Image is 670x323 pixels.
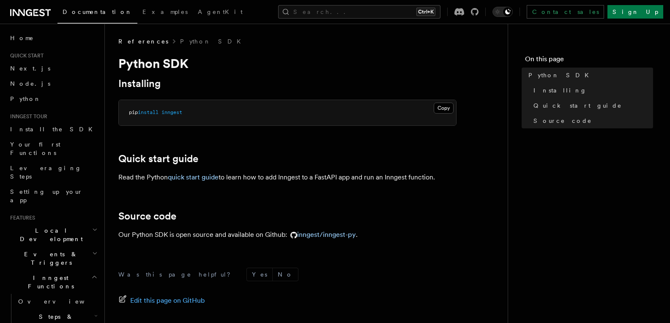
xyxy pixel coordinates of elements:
[7,250,92,267] span: Events & Triggers
[198,8,243,15] span: AgentKit
[63,8,132,15] span: Documentation
[525,54,653,68] h4: On this page
[10,95,41,102] span: Python
[7,184,99,208] a: Setting up your app
[7,137,99,160] a: Your first Functions
[193,3,248,23] a: AgentKit
[118,171,457,183] p: Read the Python to learn how to add Inngest to a FastAPI app and run an Inngest function.
[7,270,99,294] button: Inngest Functions
[142,8,188,15] span: Examples
[7,30,99,46] a: Home
[607,5,663,19] a: Sign Up
[10,80,50,87] span: Node.js
[525,68,653,83] a: Python SDK
[57,3,137,24] a: Documentation
[434,103,454,114] button: Copy
[180,37,246,46] a: Python SDK
[118,229,457,241] p: Our Python SDK is open source and available on Github: .
[492,7,513,17] button: Toggle dark mode
[7,122,99,137] a: Install the SDK
[7,91,99,106] a: Python
[530,98,653,113] a: Quick start guide
[533,117,592,125] span: Source code
[273,268,298,281] button: No
[7,113,47,120] span: Inngest tour
[7,76,99,91] a: Node.js
[528,71,594,79] span: Python SDK
[130,295,205,307] span: Edit this page on GitHub
[18,298,105,305] span: Overview
[118,210,176,222] a: Source code
[247,268,272,281] button: Yes
[118,56,457,71] h1: Python SDK
[530,83,653,98] a: Installing
[10,126,98,133] span: Install the SDK
[7,214,35,221] span: Features
[530,113,653,128] a: Source code
[129,109,138,115] span: pip
[7,61,99,76] a: Next.js
[533,101,622,110] span: Quick start guide
[118,270,236,279] p: Was this page helpful?
[7,247,99,270] button: Events & Triggers
[10,188,83,204] span: Setting up your app
[7,52,44,59] span: Quick start
[527,5,604,19] a: Contact sales
[10,141,60,156] span: Your first Functions
[137,3,193,23] a: Examples
[7,223,99,247] button: Local Development
[287,231,356,239] a: inngest/inngest-py
[7,160,99,184] a: Leveraging Steps
[168,173,219,181] a: quick start guide
[118,153,198,165] a: Quick start guide
[7,274,91,290] span: Inngest Functions
[7,226,92,243] span: Local Development
[416,8,435,16] kbd: Ctrl+K
[10,65,50,72] span: Next.js
[118,37,168,46] span: References
[118,78,161,90] a: Installing
[10,34,34,42] span: Home
[533,86,587,95] span: Installing
[10,165,82,180] span: Leveraging Steps
[118,295,205,307] a: Edit this page on GitHub
[161,109,182,115] span: inngest
[278,5,440,19] button: Search...Ctrl+K
[138,109,159,115] span: install
[15,294,99,309] a: Overview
